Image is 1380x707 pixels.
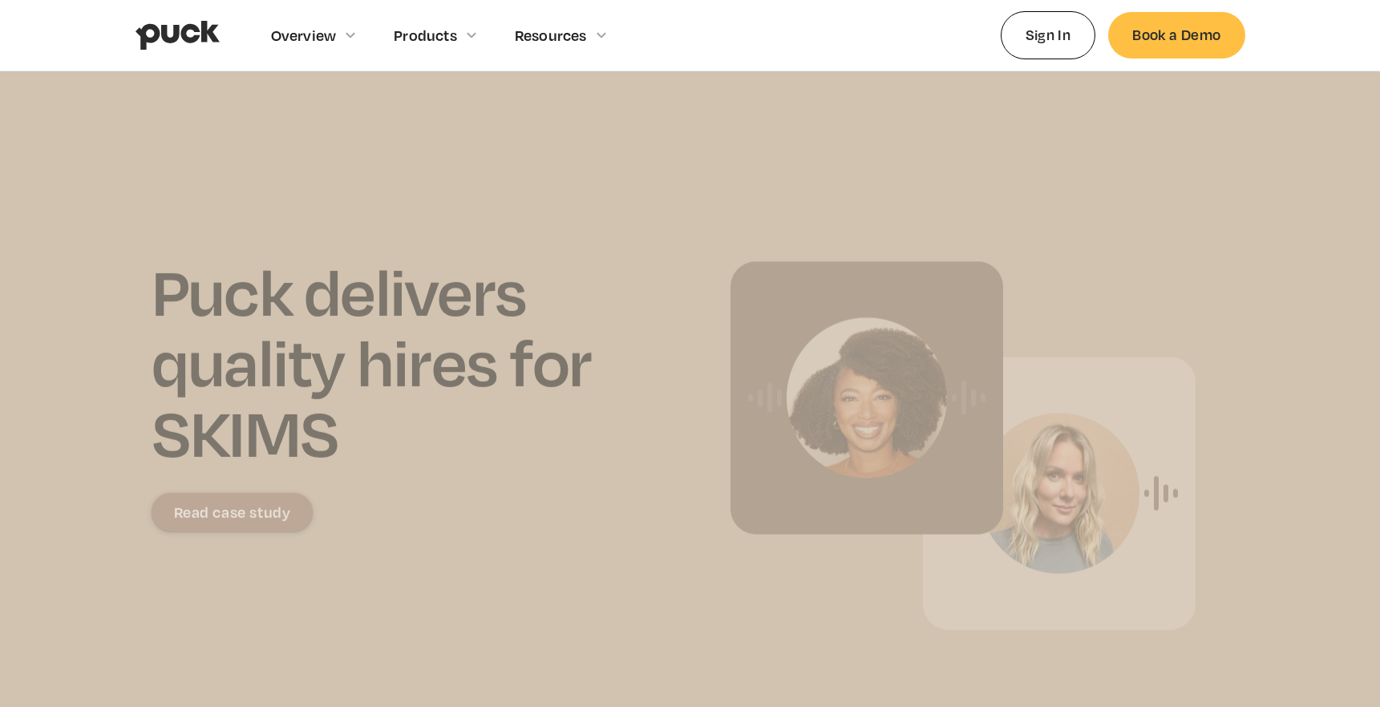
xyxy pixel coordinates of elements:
[173,504,290,520] div: Read case study
[394,26,457,44] div: Products
[152,493,313,531] a: Read case study
[271,26,337,44] div: Overview
[515,26,587,44] div: Resources
[1108,12,1244,58] a: Book a Demo
[152,256,682,467] h1: Puck delivers quality hires for SKIMS
[1001,11,1096,59] a: Sign In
